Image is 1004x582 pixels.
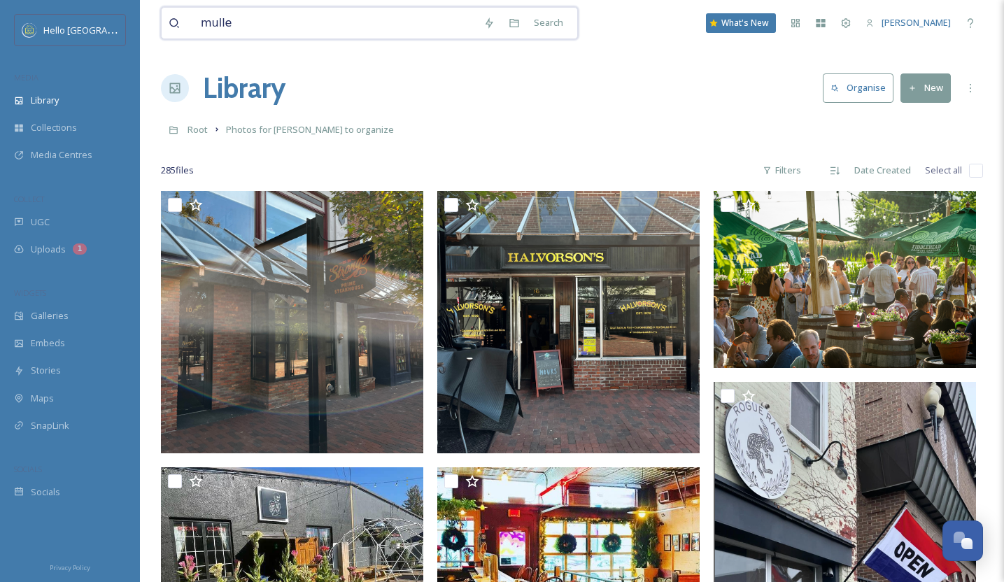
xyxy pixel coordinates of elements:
[161,164,194,177] span: 285 file s
[823,73,900,102] a: Organise
[31,364,61,377] span: Stories
[823,73,893,102] button: Organise
[527,9,570,36] div: Search
[188,123,208,136] span: Root
[31,94,59,107] span: Library
[31,215,50,229] span: UGC
[437,191,700,453] img: 81_B62DFE85-5056-A36A-0820EBAAF92E0B58-b62dfd1b5056a36_b62e0595-5056-a36a-085753ab26f91893.png
[188,121,208,138] a: Root
[847,157,918,184] div: Date Created
[226,123,394,136] span: Photos for [PERSON_NAME] to organize
[31,148,92,162] span: Media Centres
[14,72,38,83] span: MEDIA
[14,194,44,204] span: COLLECT
[73,243,87,255] div: 1
[14,288,46,298] span: WIDGETS
[31,336,65,350] span: Embeds
[31,485,60,499] span: Socials
[706,13,776,33] a: What's New
[882,16,951,29] span: [PERSON_NAME]
[942,520,983,561] button: Open Chat
[203,67,285,109] a: Library
[194,8,476,38] input: Search your library
[31,243,66,256] span: Uploads
[50,563,90,572] span: Privacy Policy
[31,419,69,432] span: SnapLink
[14,464,42,474] span: SOCIALS
[43,23,156,36] span: Hello [GEOGRAPHIC_DATA]
[31,392,54,405] span: Maps
[161,191,423,453] img: 86_B6A1B0C8-5056-A36A-0812D9C61A3A8378-b6a1af4d5056a36_b6a1b87b-5056-a36a-08cee4f0fb993ccd.png
[714,191,976,368] img: Screenshot-2025-03-05-at-10.26.46-PM_8CE77167-A876-42FF-A0B556726338F06F_8a402615-1173-44a5-95b8b...
[226,121,394,138] a: Photos for [PERSON_NAME] to organize
[31,121,77,134] span: Collections
[858,9,958,36] a: [PERSON_NAME]
[31,309,69,322] span: Galleries
[900,73,951,102] button: New
[756,157,808,184] div: Filters
[925,164,962,177] span: Select all
[22,23,36,37] img: images.png
[50,558,90,575] a: Privacy Policy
